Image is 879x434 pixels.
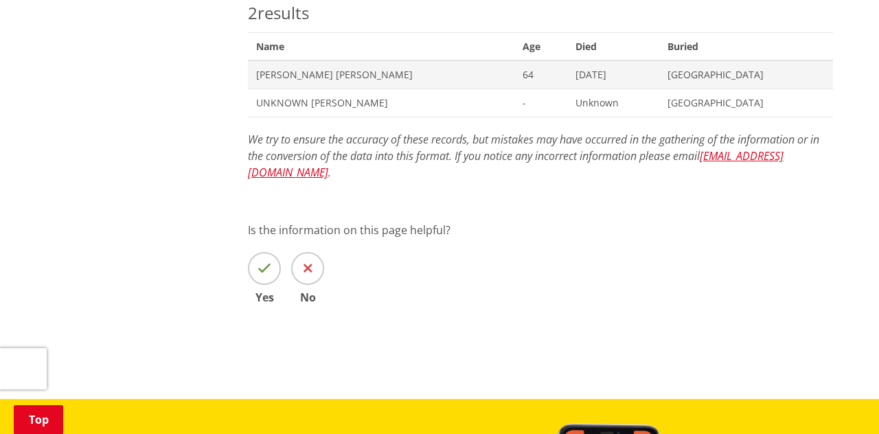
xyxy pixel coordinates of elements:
[248,222,833,238] p: Is the information on this page helpful?
[256,96,506,110] span: UNKNOWN [PERSON_NAME]
[514,32,567,60] span: Age
[667,96,825,110] span: [GEOGRAPHIC_DATA]
[523,96,559,110] span: -
[14,405,63,434] a: Top
[248,292,281,303] span: Yes
[291,292,324,303] span: No
[248,60,833,89] a: [PERSON_NAME] [PERSON_NAME] 64 [DATE] [GEOGRAPHIC_DATA]
[248,32,514,60] span: Name
[567,32,659,60] span: Died
[248,1,833,25] p: results
[248,132,819,180] em: We try to ensure the accuracy of these records, but mistakes may have occurred in the gathering o...
[575,68,651,82] span: [DATE]
[575,96,651,110] span: Unknown
[256,68,506,82] span: [PERSON_NAME] [PERSON_NAME]
[523,68,559,82] span: 64
[248,148,784,180] a: [EMAIL_ADDRESS][DOMAIN_NAME]
[667,68,825,82] span: [GEOGRAPHIC_DATA]
[816,376,865,426] iframe: Messenger Launcher
[248,89,833,117] a: UNKNOWN [PERSON_NAME] - Unknown [GEOGRAPHIC_DATA]
[659,32,833,60] span: Buried
[248,1,258,24] span: 2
